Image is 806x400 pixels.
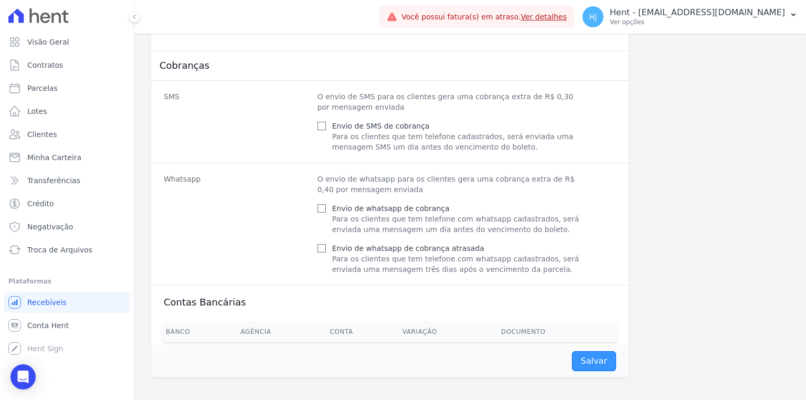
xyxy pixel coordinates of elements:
a: Troca de Arquivos [4,239,130,260]
p: Ver opções [610,18,785,26]
span: Minha Carteira [27,152,81,163]
h3: Contas Bancárias [164,296,246,309]
a: Contratos [4,55,130,76]
span: Troca de Arquivos [27,245,92,255]
button: Hj Hent - [EMAIL_ADDRESS][DOMAIN_NAME] Ver opções [574,2,806,31]
label: Envio de whatsapp de cobrança atrasada [332,244,484,252]
div: Open Intercom Messenger [10,364,36,390]
span: Visão Geral [27,37,69,47]
th: Banco [162,321,237,342]
p: Para os clientes que tem telefone com whatsapp cadastrados, será enviada uma mensagem um dia ante... [332,214,586,235]
a: Visão Geral [4,31,130,52]
p: Hent - [EMAIL_ADDRESS][DOMAIN_NAME] [610,7,785,18]
span: Contratos [27,60,63,70]
a: Parcelas [4,78,130,99]
h3: Cobranças [160,59,620,72]
th: Agência [237,321,326,342]
span: Conta Hent [27,320,69,331]
dt: Whatsapp [164,174,309,275]
span: Clientes [27,129,57,140]
a: Ver detalhes [521,13,567,21]
p: O envio de whatsapp para os clientes gera uma cobrança extra de R$ 0,40 por mensagem enviada [317,174,586,195]
span: Lotes [27,106,47,117]
dt: SMS [164,91,309,152]
label: Envio de SMS de cobrança [332,122,430,130]
a: Negativação [4,216,130,237]
th: Documento [497,321,618,342]
th: Conta [325,321,398,342]
span: Parcelas [27,83,58,93]
label: Envio de whatsapp de cobrança [332,204,450,213]
span: Você possui fatura(s) em atraso. [401,12,567,23]
a: Clientes [4,124,130,145]
span: Hj [589,13,597,20]
a: Recebíveis [4,292,130,313]
a: Minha Carteira [4,147,130,168]
span: Crédito [27,198,54,209]
span: Transferências [27,175,80,186]
span: Recebíveis [27,297,67,308]
p: Para os clientes que tem telefone com whatsapp cadastrados, será enviada uma mensagem três dias a... [332,254,586,275]
span: Negativação [27,222,73,232]
div: Plataformas [8,275,125,288]
a: Crédito [4,193,130,214]
a: Conta Hent [4,315,130,336]
input: Salvar [572,351,616,371]
p: Para os clientes que tem telefone cadastrados, será enviada uma mensagem SMS um dia antes do venc... [332,131,586,152]
th: Variação [398,321,497,342]
a: Transferências [4,170,130,191]
p: O envio de SMS para os clientes gera uma cobrança extra de R$ 0,30 por mensagem enviada [317,91,586,112]
a: Lotes [4,101,130,122]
